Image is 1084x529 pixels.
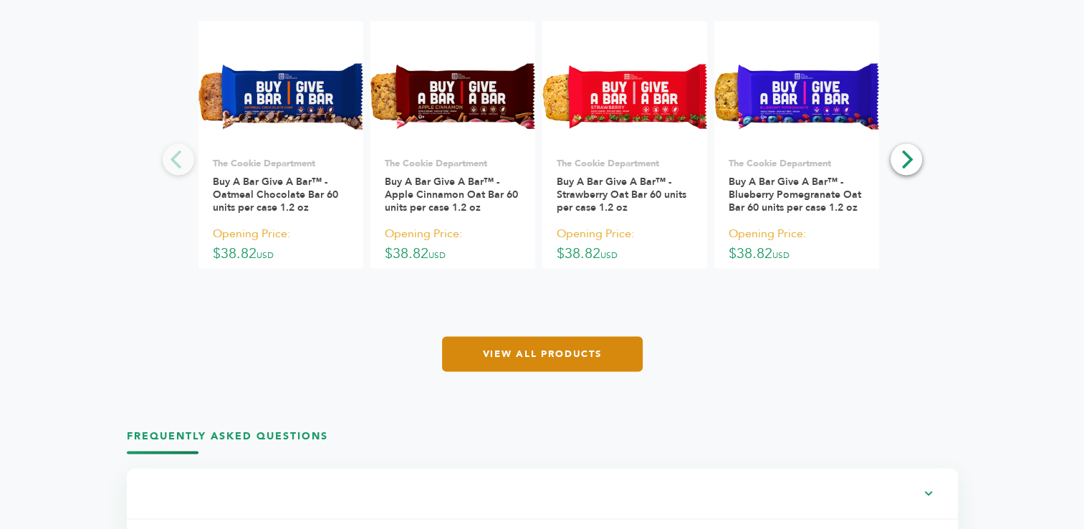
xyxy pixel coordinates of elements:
span: Opening Price: [213,224,290,244]
p: $38.82 [557,223,693,265]
a: Buy A Bar Give A Bar™ - Apple Cinnamon Oat Bar 60 units per case 1.2 oz [385,175,518,214]
span: Opening Price: [557,224,634,244]
img: Buy A Bar Give A Bar™ - Strawberry Oat Bar 60 units per case 1.2 oz [542,64,707,130]
p: $38.82 [385,223,521,265]
span: Opening Price: [385,224,462,244]
a: Buy A Bar Give A Bar™ - Blueberry Pomegranate Oat Bar 60 units per case 1.2 oz [728,175,860,214]
span: USD [600,249,618,261]
a: Buy A Bar Give A Bar™ - Strawberry Oat Bar 60 units per case 1.2 oz [557,175,686,214]
span: USD [428,249,446,261]
p: The Cookie Department [557,157,693,170]
a: Buy A Bar Give A Bar™ - Oatmeal Chocolate Bar 60 units per case 1.2 oz [213,175,338,214]
button: Next [891,143,922,175]
span: USD [256,249,274,261]
span: Opening Price: [728,224,805,244]
p: $38.82 [213,223,349,265]
p: The Cookie Department [385,157,521,170]
p: The Cookie Department [728,157,864,170]
img: Buy A Bar Give A Bar™ - Oatmeal Chocolate Bar 60 units per case 1.2 oz [198,63,363,130]
img: Buy A Bar Give A Bar™ - Apple Cinnamon Oat Bar 60 units per case 1.2 oz [370,63,535,129]
p: $38.82 [728,223,864,265]
h3: Frequently Asked Questions [127,429,958,454]
img: Buy A Bar Give A Bar™ - Blueberry Pomegranate Oat Bar 60 units per case 1.2 oz [714,63,878,130]
a: View All Products [442,336,643,371]
p: The Cookie Department [213,157,349,170]
span: USD [772,249,789,261]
